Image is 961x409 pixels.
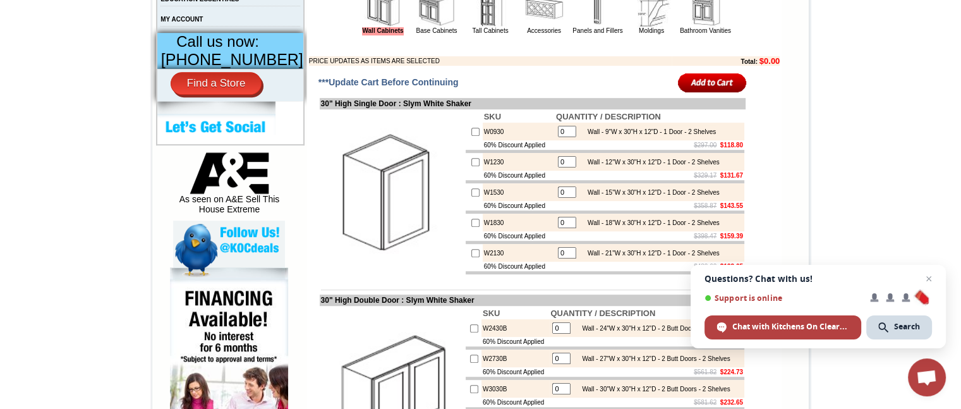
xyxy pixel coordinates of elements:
[866,315,932,339] span: Search
[472,27,508,34] a: Tall Cabinets
[704,274,932,284] span: Questions? Chat with us!
[694,369,716,375] s: $561.82
[143,58,175,70] td: Baycreek Gray
[32,35,34,36] img: spacer.gif
[481,380,549,398] td: W3030B
[481,337,549,346] td: 60% Discount Applied
[740,58,757,65] b: Total:
[759,56,780,66] b: $0.00
[694,202,716,209] s: $358.87
[15,5,102,12] b: Price Sheet View in PDF Format
[362,27,403,35] a: Wall Cabinets
[894,321,920,333] span: Search
[483,308,500,318] b: SKU
[581,128,716,135] div: Wall - 9"W x 30"H x 12"D - 1 Door - 2 Shelves
[483,214,555,231] td: W1830
[720,202,743,209] b: $143.55
[100,35,102,36] img: spacer.gif
[581,189,720,196] div: Wall - 15"W x 30"H x 12"D - 1 Door - 2 Shelves
[102,58,141,71] td: [PERSON_NAME] White Shaker
[694,399,716,406] s: $581.62
[694,233,716,240] s: $398.47
[483,171,555,180] td: 60% Discount Applied
[309,56,672,66] td: PRICE UPDATES AS ITEMS ARE SELECTED
[483,231,555,241] td: 60% Discount Applied
[320,98,746,109] td: 30" High Single Door : Slym White Shaker
[484,112,501,121] b: SKU
[732,321,849,333] span: Chat with Kitchens On Clearance
[209,35,211,36] img: spacer.gif
[639,27,664,34] a: Moldings
[176,33,259,50] span: Call us now:
[481,319,549,337] td: W2430B
[576,325,730,332] div: Wall - 24"W x 30"H x 12"D - 2 Butt Doors - 2 Shelves
[720,172,743,179] b: $131.67
[694,263,716,270] s: $482.62
[171,72,262,95] a: Find a Store
[15,2,102,13] a: Price Sheet View in PDF Format
[173,152,285,221] div: As seen on A&E Sell This House Extreme
[720,369,743,375] b: $224.73
[576,386,730,393] div: Wall - 30"W x 30"H x 12"D - 2 Butt Doors - 2 Shelves
[704,293,861,303] span: Support is online
[416,27,457,34] a: Base Cabinets
[581,219,720,226] div: Wall - 18"W x 30"H x 12"D - 1 Door - 2 Shelves
[678,72,747,93] input: Add to Cart
[483,183,555,201] td: W1530
[550,308,655,318] b: QUANTITY / DESCRIPTION
[556,112,661,121] b: QUANTITY / DESCRIPTION
[720,263,743,270] b: $193.05
[141,35,143,36] img: spacer.gif
[161,51,303,68] span: [PHONE_NUMBER]
[576,355,730,362] div: Wall - 27"W x 30"H x 12"D - 2 Butt Doors - 2 Shelves
[483,244,555,262] td: W2130
[572,27,622,34] a: Panels and Fillers
[720,399,743,406] b: $232.65
[720,233,743,240] b: $159.39
[680,27,731,34] a: Bathroom Vanities
[321,121,463,264] img: 30'' High Single Door
[694,142,716,149] s: $297.00
[483,201,555,211] td: 60% Discount Applied
[908,358,946,396] a: Open chat
[694,172,716,179] s: $329.17
[177,58,209,70] td: Bellmonte Maple
[2,3,12,13] img: pdf.png
[481,398,549,407] td: 60% Discount Applied
[481,350,549,367] td: W2730B
[483,123,555,140] td: W0930
[68,58,100,71] td: Altmann Yellow Walnut
[160,16,203,23] a: MY ACCOUNT
[175,35,177,36] img: spacer.gif
[481,367,549,377] td: 60% Discount Applied
[483,262,555,271] td: 60% Discount Applied
[483,153,555,171] td: W1230
[527,27,561,34] a: Accessories
[66,35,68,36] img: spacer.gif
[483,140,555,150] td: 60% Discount Applied
[720,142,743,149] b: $118.80
[704,315,861,339] span: Chat with Kitchens On Clearance
[581,250,720,257] div: Wall - 21"W x 30"H x 12"D - 1 Door - 2 Shelves
[320,295,746,306] td: 30" High Double Door : Slym White Shaker
[581,159,720,166] div: Wall - 12"W x 30"H x 12"D - 1 Door - 2 Shelves
[34,58,66,70] td: Alabaster Shaker
[211,58,243,71] td: Belton Blue Shaker
[318,77,459,87] span: ***Update Cart Before Continuing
